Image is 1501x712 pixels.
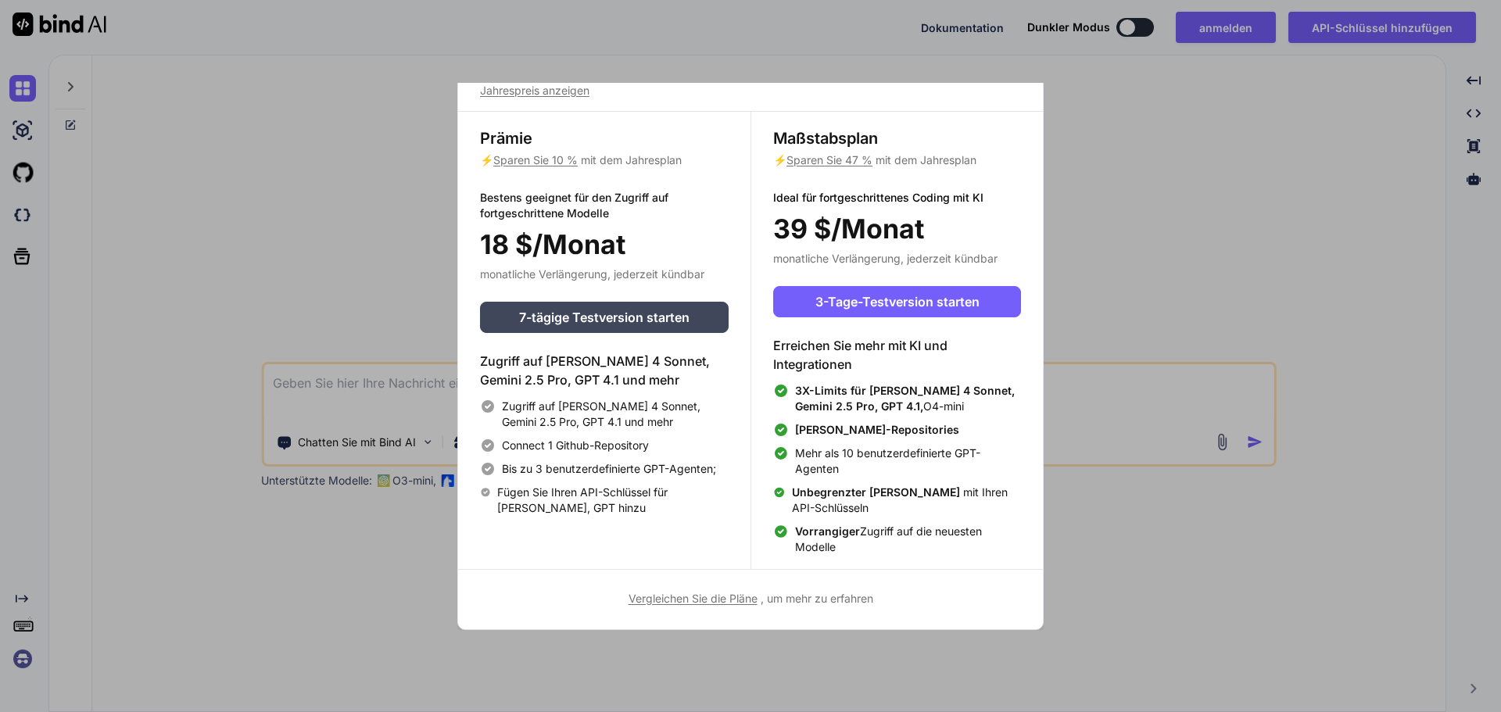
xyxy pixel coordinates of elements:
[480,267,704,281] font: monatliche Verlängerung, jederzeit kündbar
[773,191,983,204] font: Ideal für fortgeschrittenes Coding mit KI
[923,399,964,413] font: O4-mini
[480,302,729,333] button: 7-tägige Testversion starten
[502,438,649,452] font: Connect 1 Github-Repository
[795,524,982,553] font: Zugriff auf die neuesten Modelle
[480,353,710,388] font: Zugriff auf [PERSON_NAME] 4 Sonnet, Gemini 2.5 Pro, GPT 4.1 und mehr
[773,129,878,148] font: Maßstabsplan
[480,129,532,148] font: Prämie
[773,252,998,265] font: monatliche Verlängerung, jederzeit kündbar
[581,153,682,166] font: mit dem Jahresplan
[480,153,493,166] font: ⚡
[795,384,1015,413] font: 3X-Limits für [PERSON_NAME] 4 Sonnet, Gemini 2.5 Pro, GPT 4.1,
[497,485,668,514] font: Fügen Sie Ihren API-Schlüssel für [PERSON_NAME], GPT hinzu
[795,524,860,538] font: Vorrangiger
[480,84,589,97] font: Jahrespreis anzeigen
[502,399,700,428] font: Zugriff auf [PERSON_NAME] 4 Sonnet, Gemini 2.5 Pro, GPT 4.1 und mehr
[480,191,668,220] font: Bestens geeignet für den Zugriff auf fortgeschrittene Modelle
[876,153,976,166] font: mit dem Jahresplan
[773,286,1021,317] button: 3-Tage-Testversion starten
[629,592,758,605] font: Vergleichen Sie die Pläne
[773,153,786,166] font: ⚡
[773,213,924,245] font: 39 $/Monat
[493,153,578,166] font: Sparen Sie 10 %
[815,294,980,309] font: 3-Tage-Testversion starten
[786,153,872,166] font: Sparen Sie 47 %
[773,338,948,372] font: Erreichen Sie mehr mit KI und Integrationen
[795,423,959,436] font: [PERSON_NAME]-Repositories
[795,446,980,475] font: Mehr als 10 benutzerdefinierte GPT-Agenten
[792,485,960,499] font: Unbegrenzter [PERSON_NAME]
[792,485,1008,514] font: mit Ihren API-Schlüsseln
[502,462,716,475] font: Bis zu 3 benutzerdefinierte GPT-Agenten;
[519,309,690,325] font: 7-tägige Testversion starten
[761,592,873,605] font: , um mehr zu erfahren
[480,228,625,260] font: 18 $/Monat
